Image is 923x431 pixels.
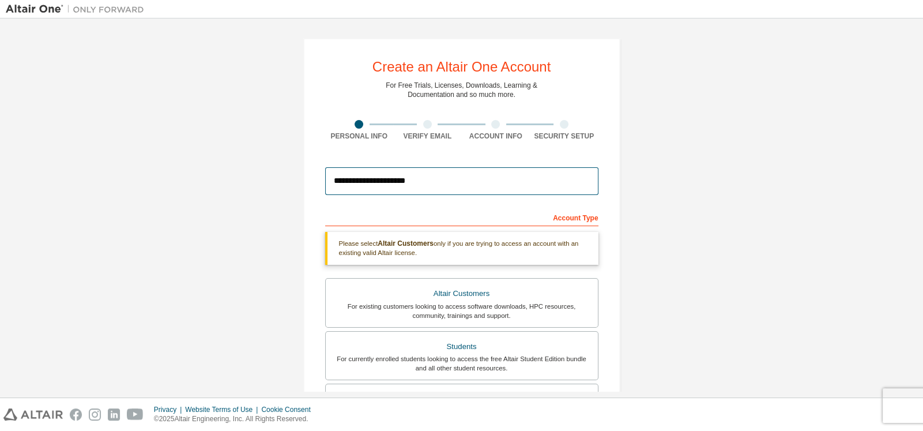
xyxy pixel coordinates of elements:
[127,408,144,421] img: youtube.svg
[325,232,598,265] div: Please select only if you are trying to access an account with an existing valid Altair license.
[333,286,591,302] div: Altair Customers
[372,60,551,74] div: Create an Altair One Account
[3,408,63,421] img: altair_logo.svg
[530,132,598,141] div: Security Setup
[325,208,598,226] div: Account Type
[6,3,150,15] img: Altair One
[333,302,591,320] div: For existing customers looking to access software downloads, HPC resources, community, trainings ...
[108,408,120,421] img: linkedin.svg
[185,405,261,414] div: Website Terms of Use
[70,408,82,421] img: facebook.svg
[378,239,434,248] b: Altair Customers
[393,132,462,141] div: Verify Email
[154,405,185,414] div: Privacy
[154,414,318,424] p: © 2025 Altair Engineering, Inc. All Rights Reserved.
[89,408,101,421] img: instagram.svg
[462,132,530,141] div: Account Info
[261,405,317,414] div: Cookie Consent
[333,391,591,407] div: Faculty
[325,132,394,141] div: Personal Info
[333,339,591,355] div: Students
[333,354,591,373] div: For currently enrolled students looking to access the free Altair Student Edition bundle and all ...
[386,81,537,99] div: For Free Trials, Licenses, Downloads, Learning & Documentation and so much more.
